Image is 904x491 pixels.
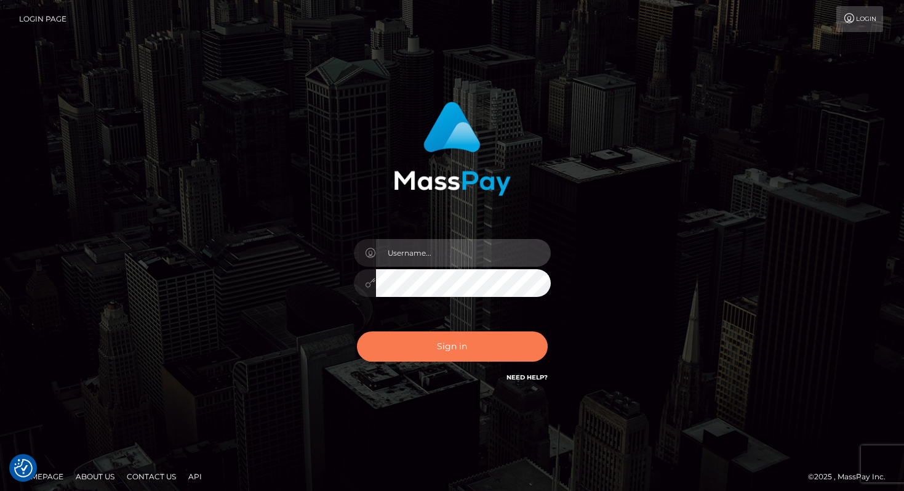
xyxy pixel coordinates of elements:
a: Login [836,6,883,32]
a: Login Page [19,6,66,32]
input: Username... [376,239,551,267]
div: © 2025 , MassPay Inc. [808,470,895,484]
img: Revisit consent button [14,459,33,477]
a: Contact Us [122,467,181,486]
a: About Us [71,467,119,486]
button: Sign in [357,331,548,362]
button: Consent Preferences [14,459,33,477]
a: Homepage [14,467,68,486]
img: MassPay Login [394,102,511,196]
a: Need Help? [506,373,548,381]
a: API [183,467,207,486]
